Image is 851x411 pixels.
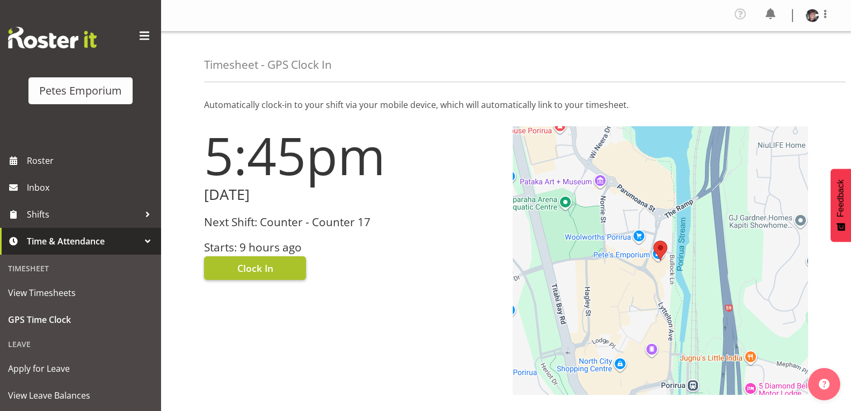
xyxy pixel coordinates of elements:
[3,306,158,333] a: GPS Time Clock
[8,285,153,301] span: View Timesheets
[3,355,158,382] a: Apply for Leave
[836,179,846,217] span: Feedback
[3,279,158,306] a: View Timesheets
[204,186,500,203] h2: [DATE]
[3,382,158,409] a: View Leave Balances
[204,256,306,280] button: Clock In
[27,179,156,196] span: Inbox
[3,333,158,355] div: Leave
[27,233,140,249] span: Time & Attendance
[27,206,140,222] span: Shifts
[27,153,156,169] span: Roster
[204,59,332,71] h4: Timesheet - GPS Clock In
[8,27,97,48] img: Rosterit website logo
[8,387,153,403] span: View Leave Balances
[3,257,158,279] div: Timesheet
[8,312,153,328] span: GPS Time Clock
[237,261,273,275] span: Clock In
[8,360,153,377] span: Apply for Leave
[819,379,830,390] img: help-xxl-2.png
[806,9,819,22] img: michelle-whaleb4506e5af45ffd00a26cc2b6420a9100.png
[204,126,500,184] h1: 5:45pm
[39,83,122,99] div: Petes Emporium
[204,241,500,254] h3: Starts: 9 hours ago
[831,169,851,242] button: Feedback - Show survey
[204,216,500,228] h3: Next Shift: Counter - Counter 17
[204,98,808,111] p: Automatically clock-in to your shift via your mobile device, which will automatically link to you...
